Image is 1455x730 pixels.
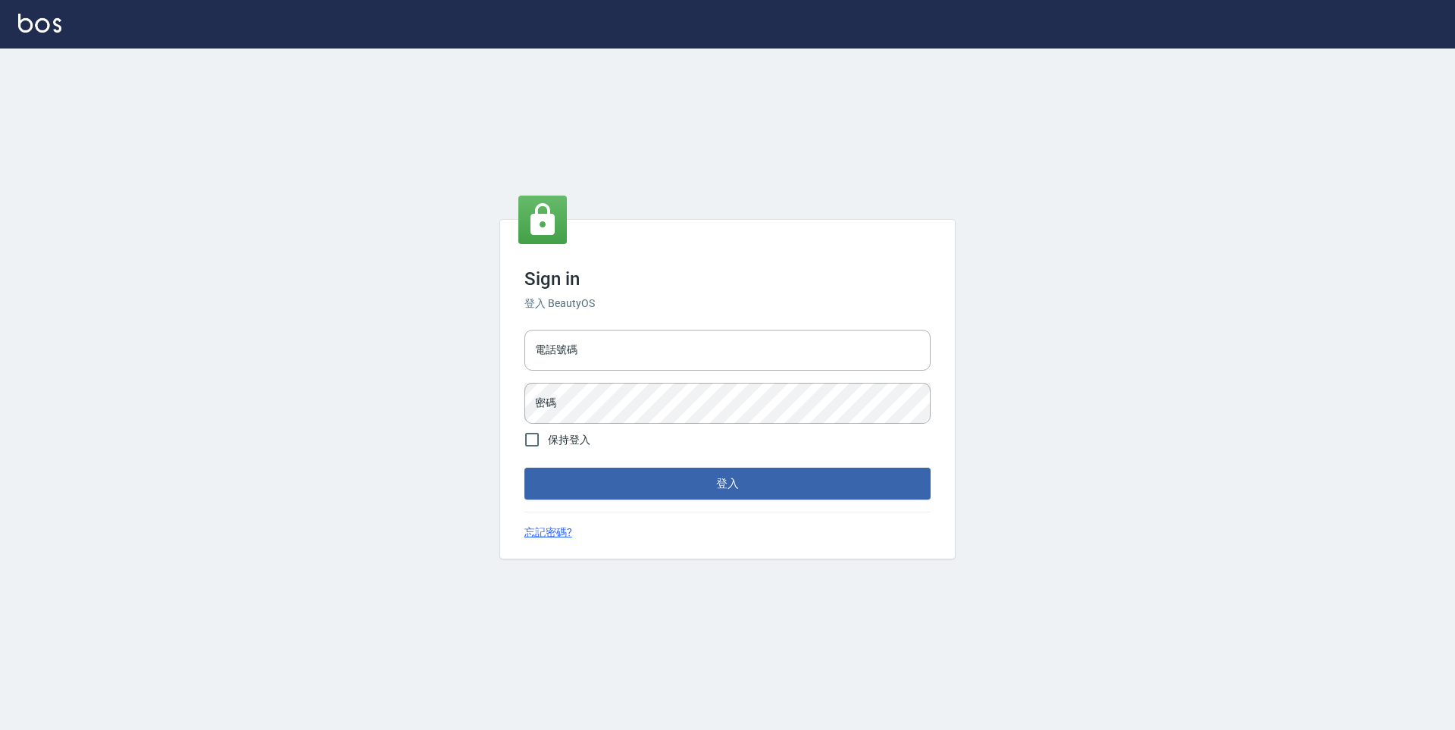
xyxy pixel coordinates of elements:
h6: 登入 BeautyOS [524,296,931,312]
img: Logo [18,14,61,33]
h3: Sign in [524,268,931,290]
button: 登入 [524,468,931,500]
a: 忘記密碼? [524,525,572,540]
span: 保持登入 [548,432,590,448]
